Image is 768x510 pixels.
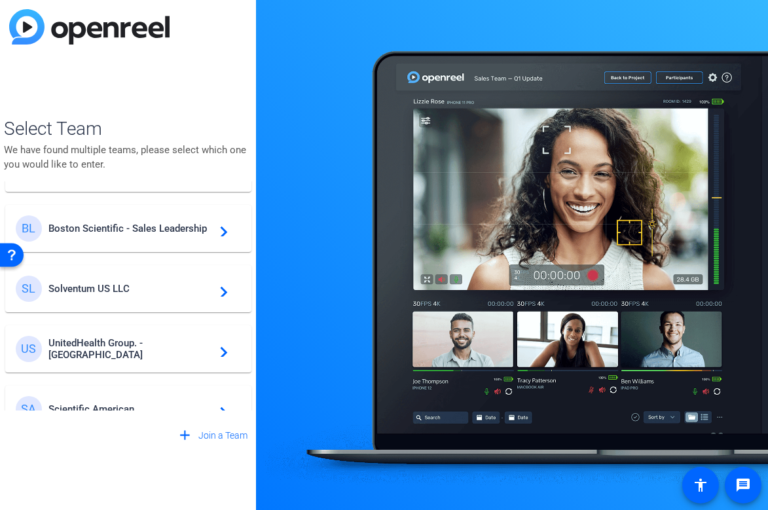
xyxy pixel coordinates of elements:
[9,9,170,45] img: blue-gradient.svg
[16,215,42,242] div: BL
[177,428,193,444] mat-icon: add
[693,477,708,493] mat-icon: accessibility
[48,283,212,295] span: Solventum US LLC
[48,403,212,415] span: Scientific American
[4,115,253,143] span: Select Team
[212,281,228,297] mat-icon: navigate_next
[212,401,228,417] mat-icon: navigate_next
[48,337,212,361] span: UnitedHealth Group. - [GEOGRAPHIC_DATA]
[48,223,212,234] span: Boston Scientific - Sales Leadership
[16,336,42,362] div: US
[735,477,751,493] mat-icon: message
[16,396,42,422] div: SA
[198,429,247,443] span: Join a Team
[172,424,253,447] button: Join a Team
[16,276,42,302] div: SL
[212,341,228,357] mat-icon: navigate_next
[212,221,228,236] mat-icon: navigate_next
[4,143,253,172] p: We have found multiple teams, please select which one you would like to enter.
